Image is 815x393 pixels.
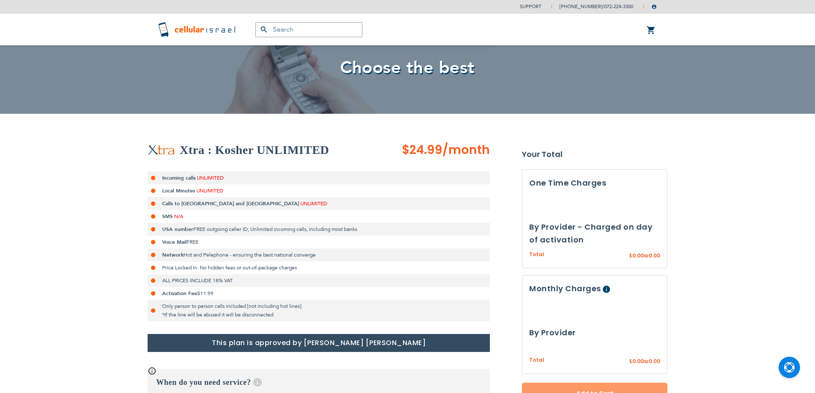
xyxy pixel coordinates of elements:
li: / [551,0,633,13]
span: 0.00 [632,358,644,365]
span: Choose the best [340,56,475,80]
span: ₪ [644,358,649,366]
input: Search [255,22,362,37]
strong: Activation Fee [162,290,197,297]
img: Cellular Israel [157,21,238,38]
strong: SMS [162,213,173,220]
a: [PHONE_NUMBER] [560,3,602,10]
span: $ [629,252,632,260]
span: UNLIMITED [300,200,327,207]
span: Monthly Charges [529,284,601,294]
span: $24.99 [402,142,442,158]
span: N/A [174,213,183,220]
h3: By Provider - Charged on day of activation [529,221,660,246]
h1: This plan is approved by [PERSON_NAME] [PERSON_NAME] [148,334,490,352]
strong: Calls to [GEOGRAPHIC_DATA] and [GEOGRAPHIC_DATA] [162,200,299,207]
span: UNLIMITED [197,174,224,181]
span: Total [529,251,544,259]
a: Support [520,3,541,10]
span: $ [629,358,632,366]
li: Only person to person calls included [not including hot lines] *If the line will be abused it wil... [148,300,490,321]
h2: Xtra : Kosher UNLIMITED [180,142,329,159]
strong: Voice Mail [162,239,187,245]
span: 0.00 [649,252,660,259]
span: UNLIMITED [196,187,223,194]
strong: USA number [162,226,193,233]
li: ALL PRICES INCLUDE 18% VAT [148,274,490,287]
h3: One Time Charges [529,177,660,189]
span: Help [603,286,610,293]
span: 0.00 [632,252,644,259]
span: ₪ [644,252,649,260]
span: Help [253,378,262,387]
span: /month [442,142,490,159]
strong: Incoming calls [162,174,196,181]
li: Price Locked In: No hidden fees or out-of-package charges [148,261,490,274]
span: $11.99 [197,290,213,297]
a: 072-224-3300 [604,3,633,10]
span: Hot and Pelephone - ensuring the best national converge [184,251,316,258]
h3: By Provider [529,327,660,340]
span: FREE outgoing caller ID, Unlimited incoming calls, including most banks [193,226,357,233]
img: Xtra : Kosher UNLIMITED [148,145,175,156]
span: Total [529,357,544,365]
strong: Your Total [522,148,667,161]
span: 0.00 [649,358,660,365]
span: FREE [187,239,199,245]
strong: Local Minutes [162,187,195,194]
strong: Network [162,251,184,258]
